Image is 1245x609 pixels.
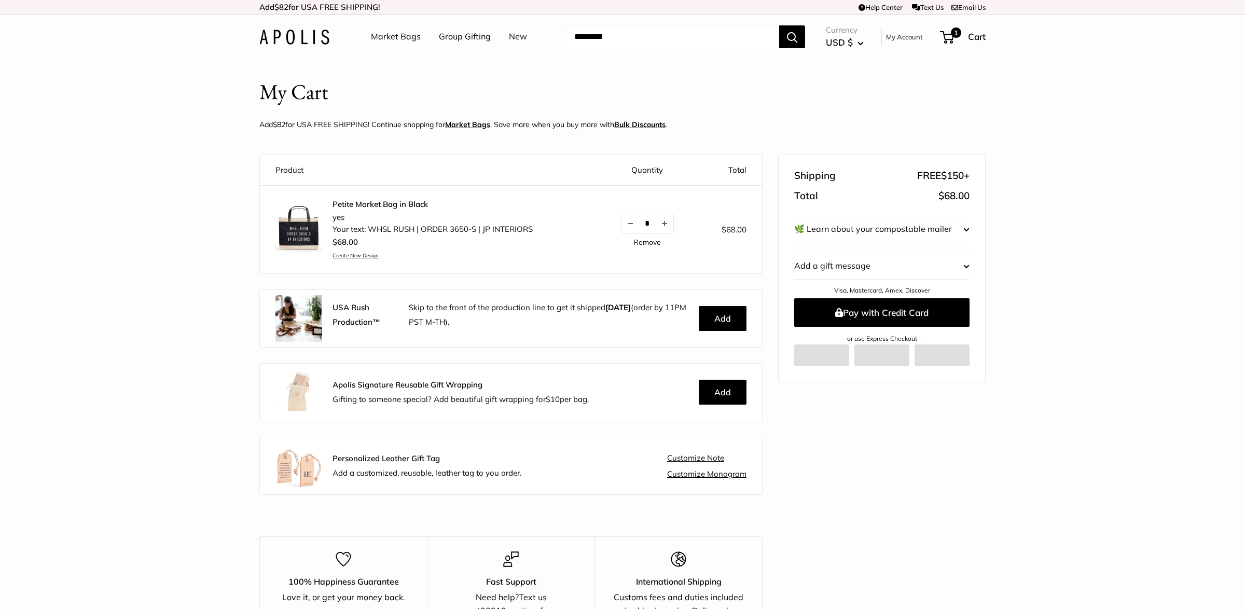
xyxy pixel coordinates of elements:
[333,212,533,224] li: yes
[333,394,589,404] span: Gifting to someone special? Add beautiful gift wrapping for per bag.
[941,169,964,182] span: $150
[278,575,409,589] p: 100% Happiness Guarantee
[275,369,322,416] img: Apolis_GiftWrapping_5_90x_2x.jpg
[259,118,667,131] p: Add for USA FREE SHIPPING! Continue shopping for . Save more when you buy more with .
[826,37,853,48] span: USD $
[941,29,986,45] a: 1 Cart
[278,591,409,604] div: Love it, or get your money back.
[613,575,744,589] p: International Shipping
[333,453,440,463] strong: Personalized Leather Gift Tag
[779,25,805,48] button: Search
[598,155,697,186] th: Quantity
[333,237,358,247] span: $68.00
[605,302,631,312] b: [DATE]
[794,298,970,327] button: Pay with Credit Card
[333,468,521,478] span: Add a customized, reusable, leather tag to you order.
[274,2,288,12] span: $82
[699,380,746,405] button: Add
[509,29,527,45] a: New
[842,335,922,342] a: – or use Express Checkout –
[260,155,598,186] th: Product
[633,239,661,246] a: Remove
[639,219,656,228] input: Quantity
[333,302,380,327] strong: USA Rush Production™
[722,225,746,234] span: $68.00
[794,216,970,242] button: 🌿 Learn about your compostable mailer
[273,120,285,129] span: $82
[667,453,724,463] a: Customize Note
[912,3,944,11] a: Text Us
[371,29,421,45] a: Market Bags
[794,253,970,279] button: Add a gift message
[333,380,482,390] strong: Apolis Signature Reusable Gift Wrapping
[333,252,533,259] a: Create New Design
[259,77,328,107] h1: My Cart
[439,29,491,45] a: Group Gifting
[409,300,691,329] p: Skip to the front of the production line to get it shipped (order by 11PM PST M-TH).
[614,120,666,129] u: Bulk Discounts
[445,120,490,129] a: Market Bags
[275,442,322,489] img: Apolis_Leather-Gift-Tag_Group_180x.jpg
[951,3,986,11] a: Email Us
[699,306,746,331] button: Add
[826,34,864,51] button: USD $
[951,27,961,38] span: 1
[275,295,322,342] img: rush.jpg
[333,199,533,210] a: Petite Market Bag in Black
[621,214,639,233] button: Decrease quantity by 1
[546,394,560,404] span: $10
[938,189,970,202] span: $68.00
[886,31,923,43] a: My Account
[859,3,903,11] a: Help Center
[826,23,864,37] span: Currency
[794,187,818,205] span: Total
[566,25,779,48] input: Search...
[275,205,322,252] img: description_No need for custom text? Choose this option.
[667,469,746,479] a: Customize Monogram
[656,214,673,233] button: Increase quantity by 1
[794,167,836,185] span: Shipping
[333,224,533,236] li: Your text: WHSL RUSH | ORDER 3650-S | JP INTERIORS
[446,575,576,589] p: Fast Support
[968,31,986,42] span: Cart
[696,155,762,186] th: Total
[917,167,970,185] span: FREE +
[834,286,930,294] a: Visa, Mastercard, Amex, Discover
[259,30,329,45] img: Apolis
